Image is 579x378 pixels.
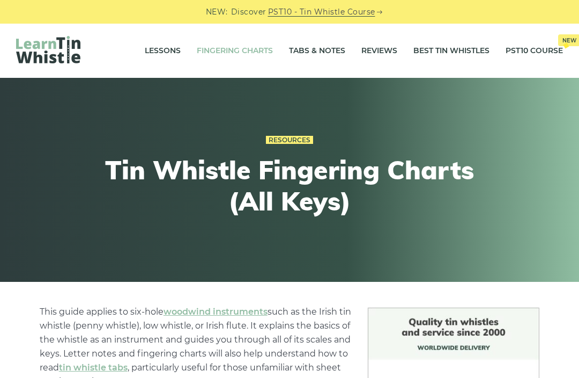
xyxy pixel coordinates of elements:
[361,38,397,64] a: Reviews
[413,38,489,64] a: Best Tin Whistles
[289,38,345,64] a: Tabs & Notes
[59,362,128,373] a: tin whistle tabs
[16,36,80,63] img: LearnTinWhistle.com
[145,38,181,64] a: Lessons
[197,38,273,64] a: Fingering Charts
[92,155,487,216] h1: Tin Whistle Fingering Charts (All Keys)
[164,307,268,317] a: woodwind instruments
[266,136,313,144] a: Resources
[506,38,563,64] a: PST10 CourseNew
